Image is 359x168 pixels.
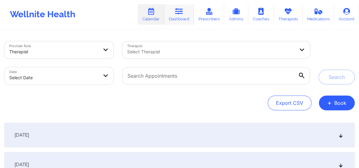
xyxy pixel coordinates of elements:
[9,71,98,84] div: Select Date
[194,4,224,25] a: Prescribers
[122,67,310,84] input: Search Appointments
[138,4,164,25] a: Calendar
[164,4,194,25] a: Dashboard
[319,96,355,110] button: +Book
[274,4,303,25] a: Therapists
[15,162,29,168] span: [DATE]
[303,4,334,25] a: Medications
[224,4,248,25] a: Admins
[9,45,98,59] div: Therapist
[15,132,29,138] span: [DATE]
[334,4,359,25] a: Account
[268,96,311,110] button: Export CSV
[319,70,355,84] button: Search
[248,4,274,25] a: Coaches
[327,101,332,104] span: +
